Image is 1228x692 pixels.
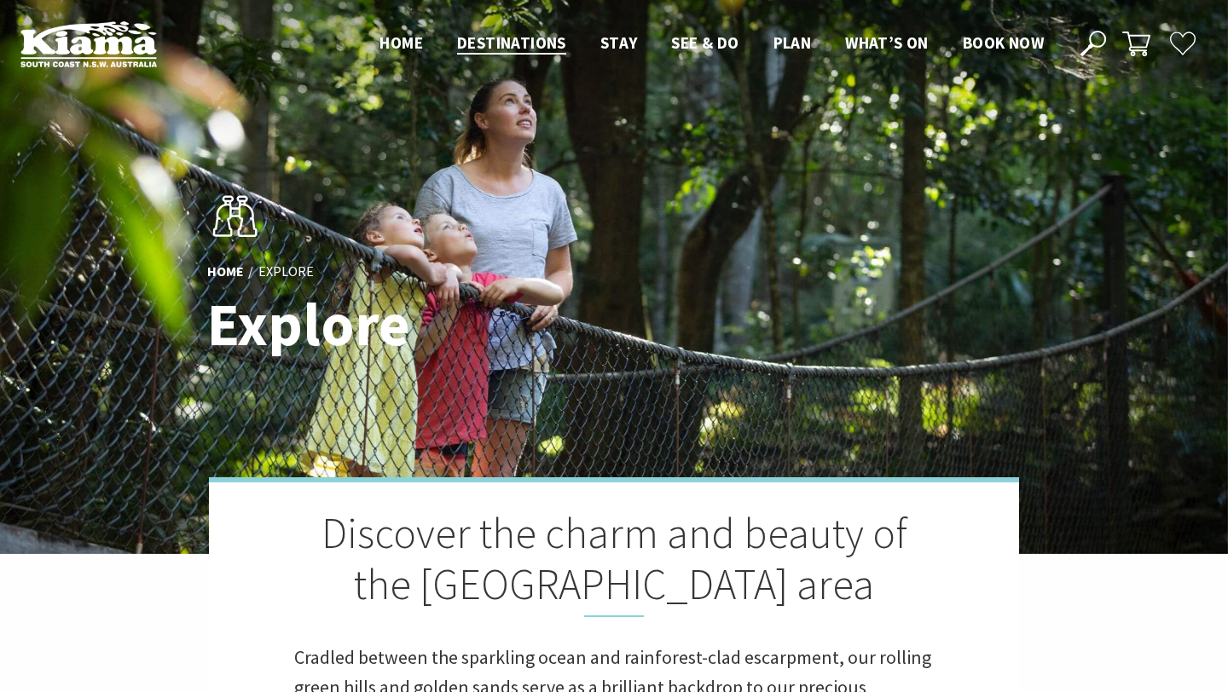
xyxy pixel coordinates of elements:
span: Home [379,32,423,53]
span: Plan [773,32,812,53]
nav: Main Menu [362,30,1061,58]
h1: Explore [207,291,689,357]
span: Stay [600,32,638,53]
span: What’s On [845,32,929,53]
li: Explore [258,261,314,283]
h2: Discover the charm and beauty of the [GEOGRAPHIC_DATA] area [294,508,934,617]
span: See & Do [671,32,739,53]
img: Kiama Logo [20,20,157,67]
span: Book now [963,32,1044,53]
span: Destinations [457,32,566,53]
a: Home [207,262,244,281]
